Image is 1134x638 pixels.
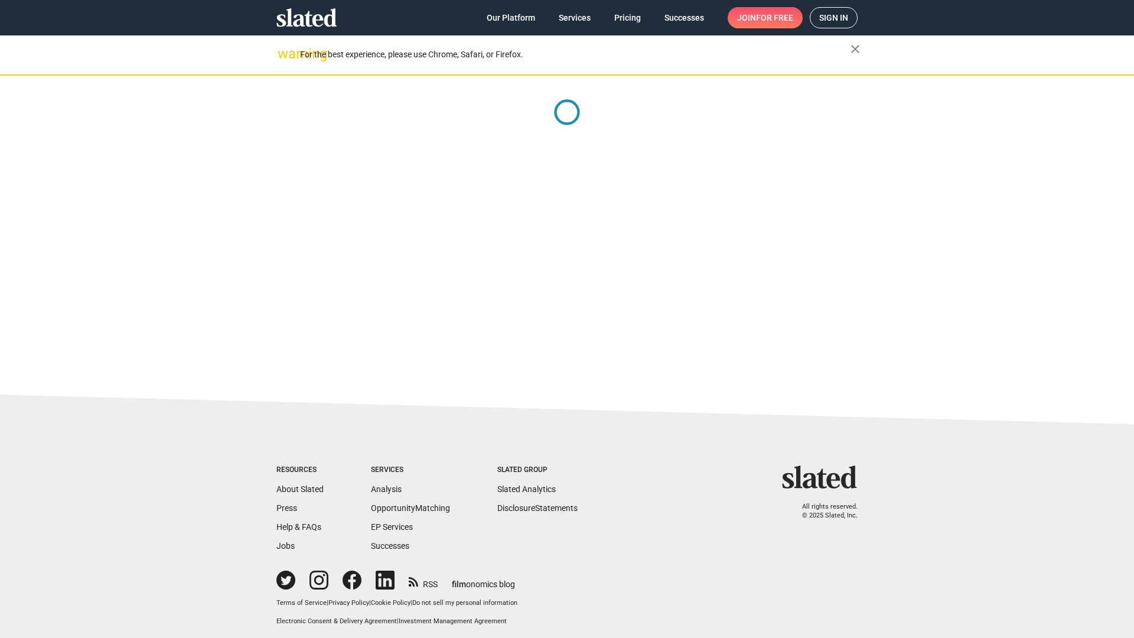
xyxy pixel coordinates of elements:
[276,541,295,551] a: Jobs
[276,522,321,532] a: Help & FAQs
[452,569,515,590] a: filmonomics blog
[497,484,556,494] a: Slated Analytics
[452,580,466,589] span: film
[371,466,450,475] div: Services
[728,7,803,28] a: Joinfor free
[278,47,292,61] mat-icon: warning
[371,503,450,513] a: OpportunityMatching
[756,7,793,28] span: for free
[276,599,327,607] a: Terms of Service
[487,7,535,28] span: Our Platform
[371,541,409,551] a: Successes
[614,7,641,28] span: Pricing
[371,599,410,607] a: Cookie Policy
[276,503,297,513] a: Press
[819,8,848,28] span: Sign in
[810,7,858,28] a: Sign in
[497,503,578,513] a: DisclosureStatements
[276,466,324,475] div: Resources
[397,617,399,625] span: |
[477,7,545,28] a: Our Platform
[655,7,713,28] a: Successes
[409,572,438,590] a: RSS
[410,599,412,607] span: |
[371,522,413,532] a: EP Services
[276,484,324,494] a: About Slated
[848,42,862,56] mat-icon: close
[369,599,371,607] span: |
[497,466,578,475] div: Slated Group
[276,617,397,625] a: Electronic Consent & Delivery Agreement
[412,599,517,608] button: Do not sell my personal information
[399,617,507,625] a: Investment Management Agreement
[790,503,858,520] p: All rights reserved. © 2025 Slated, Inc.
[559,7,591,28] span: Services
[549,7,600,28] a: Services
[328,599,369,607] a: Privacy Policy
[664,7,704,28] span: Successes
[327,599,328,607] span: |
[605,7,650,28] a: Pricing
[371,484,402,494] a: Analysis
[737,7,793,28] span: Join
[300,47,850,63] div: For the best experience, please use Chrome, Safari, or Firefox.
